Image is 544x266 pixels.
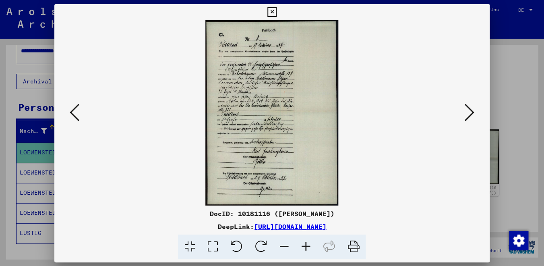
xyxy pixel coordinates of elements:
[254,222,326,231] a: [URL][DOMAIN_NAME]
[82,20,462,206] img: 001.jpg
[54,222,490,231] div: DeepLink:
[509,231,528,250] img: Zustimmung ändern
[509,231,528,250] div: Zustimmung ändern
[54,209,490,218] div: DocID: 10181116 ([PERSON_NAME])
